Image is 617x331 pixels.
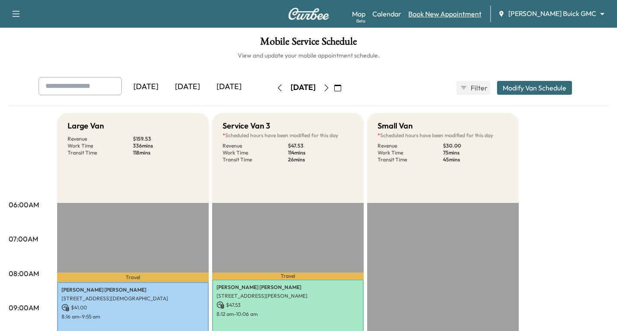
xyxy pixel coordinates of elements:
p: Revenue [378,142,443,149]
p: Travel [57,273,209,282]
p: Transit Time [68,149,133,156]
p: Revenue [68,135,133,142]
p: 75 mins [443,149,508,156]
h5: Service Van 3 [223,120,270,132]
p: 114 mins [288,149,353,156]
p: [PERSON_NAME] [PERSON_NAME] [216,284,359,291]
p: $ 41.00 [61,304,204,312]
p: 07:00AM [9,234,38,244]
button: Modify Van Schedule [497,81,572,95]
p: 8:12 am - 10:06 am [216,311,359,318]
h1: Mobile Service Schedule [9,36,608,51]
p: [STREET_ADDRESS][DEMOGRAPHIC_DATA] [61,295,204,302]
p: 118 mins [133,149,198,156]
p: Transit Time [378,156,443,163]
h5: Small Van [378,120,413,132]
p: [PERSON_NAME] [PERSON_NAME] [61,286,204,293]
p: Transit Time [223,156,288,163]
p: Travel [212,273,364,280]
a: Calendar [372,9,401,19]
p: $ 159.53 [133,135,198,142]
p: 45 mins [443,156,508,163]
p: 26 mins [288,156,353,163]
div: [DATE] [291,82,316,93]
a: Book New Appointment [408,9,481,19]
img: Curbee Logo [288,8,329,20]
a: MapBeta [352,9,365,19]
p: 08:00AM [9,268,39,279]
p: Revenue [223,142,288,149]
p: 09:00AM [9,302,39,313]
p: Work Time [68,142,133,149]
div: [DATE] [125,77,167,97]
p: Work Time [223,149,288,156]
p: Work Time [378,149,443,156]
span: Filter [471,83,486,93]
span: [PERSON_NAME] Buick GMC [508,9,596,19]
p: Scheduled hours have been modified for this day [223,132,353,139]
h5: Large Van [68,120,104,132]
p: 336 mins [133,142,198,149]
div: [DATE] [208,77,250,97]
p: 8:16 am - 9:55 am [61,313,204,320]
div: [DATE] [167,77,208,97]
h6: View and update your mobile appointment schedule. [9,51,608,60]
p: 06:00AM [9,199,39,210]
p: $ 30.00 [443,142,508,149]
p: [STREET_ADDRESS][PERSON_NAME] [216,292,359,299]
p: Scheduled hours have been modified for this day [378,132,508,139]
p: $ 47.53 [216,301,359,309]
p: $ 47.53 [288,142,353,149]
button: Filter [456,81,490,95]
div: Beta [356,18,365,24]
